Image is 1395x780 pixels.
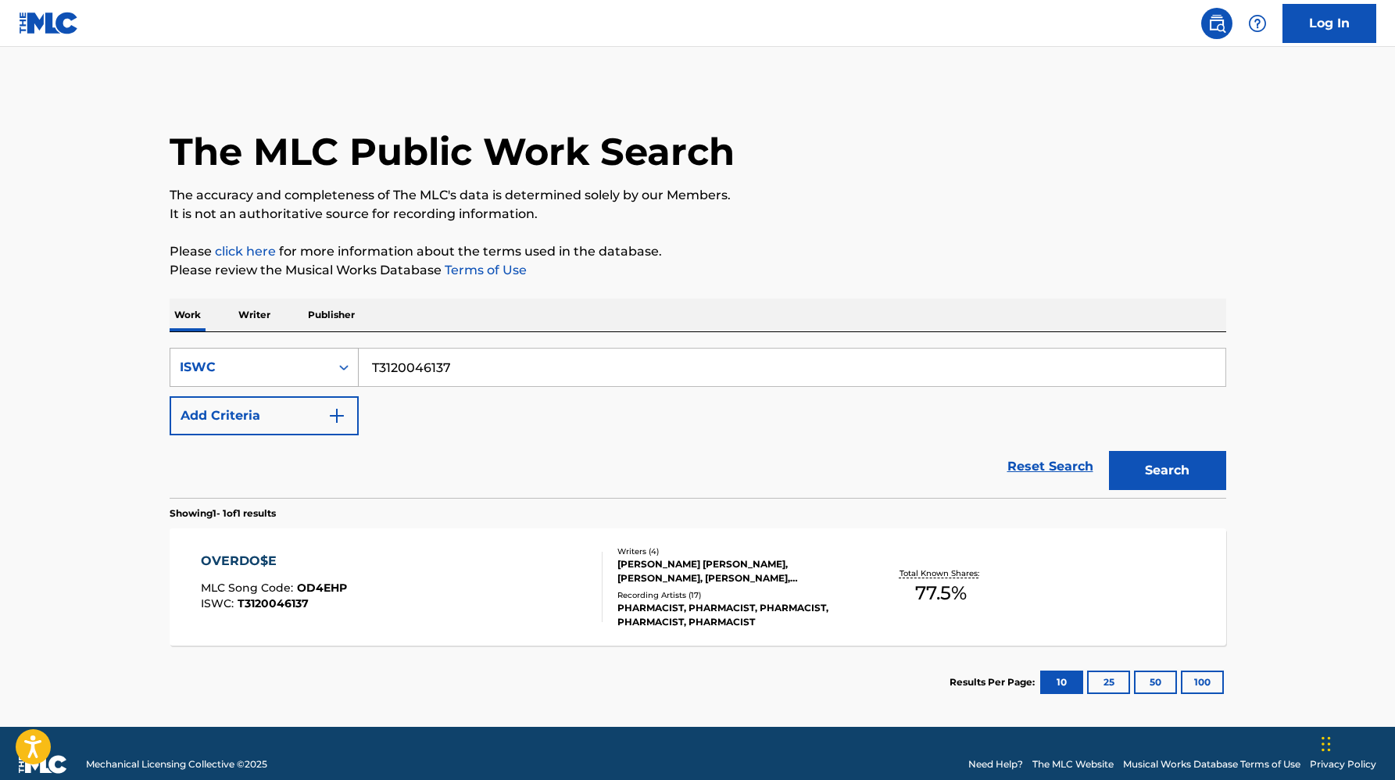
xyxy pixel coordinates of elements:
[1322,721,1331,767] div: Drag
[297,581,347,595] span: OD4EHP
[1032,757,1114,771] a: The MLC Website
[915,579,967,607] span: 77.5 %
[1181,671,1224,694] button: 100
[1317,705,1395,780] iframe: Chat Widget
[900,567,983,579] p: Total Known Shares:
[617,546,853,557] div: Writers ( 4 )
[1282,4,1376,43] a: Log In
[170,128,735,175] h1: The MLC Public Work Search
[201,552,347,571] div: OVERDO$E
[170,205,1226,224] p: It is not an authoritative source for recording information.
[1201,8,1232,39] a: Public Search
[1310,757,1376,771] a: Privacy Policy
[1109,451,1226,490] button: Search
[215,244,276,259] a: click here
[303,299,359,331] p: Publisher
[950,675,1039,689] p: Results Per Page:
[170,261,1226,280] p: Please review the Musical Works Database
[170,506,276,521] p: Showing 1 - 1 of 1 results
[617,557,853,585] div: [PERSON_NAME] [PERSON_NAME], [PERSON_NAME], [PERSON_NAME], [PERSON_NAME] IGOREVICH [PERSON_NAME]
[1242,8,1273,39] div: Help
[201,581,297,595] span: MLC Song Code :
[170,242,1226,261] p: Please for more information about the terms used in the database.
[1134,671,1177,694] button: 50
[86,757,267,771] span: Mechanical Licensing Collective © 2025
[1040,671,1083,694] button: 10
[1123,757,1300,771] a: Musical Works Database Terms of Use
[180,358,320,377] div: ISWC
[234,299,275,331] p: Writer
[1248,14,1267,33] img: help
[170,528,1226,646] a: OVERDO$EMLC Song Code:OD4EHPISWC:T3120046137Writers (4)[PERSON_NAME] [PERSON_NAME], [PERSON_NAME]...
[1207,14,1226,33] img: search
[19,755,67,774] img: logo
[170,396,359,435] button: Add Criteria
[19,12,79,34] img: MLC Logo
[170,186,1226,205] p: The accuracy and completeness of The MLC's data is determined solely by our Members.
[327,406,346,425] img: 9d2ae6d4665cec9f34b9.svg
[201,596,238,610] span: ISWC :
[617,601,853,629] div: PHARMACIST, PHARMACIST, PHARMACIST, PHARMACIST, PHARMACIST
[1087,671,1130,694] button: 25
[238,596,309,610] span: T3120046137
[1000,449,1101,484] a: Reset Search
[170,348,1226,498] form: Search Form
[442,263,527,277] a: Terms of Use
[617,589,853,601] div: Recording Artists ( 17 )
[170,299,206,331] p: Work
[968,757,1023,771] a: Need Help?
